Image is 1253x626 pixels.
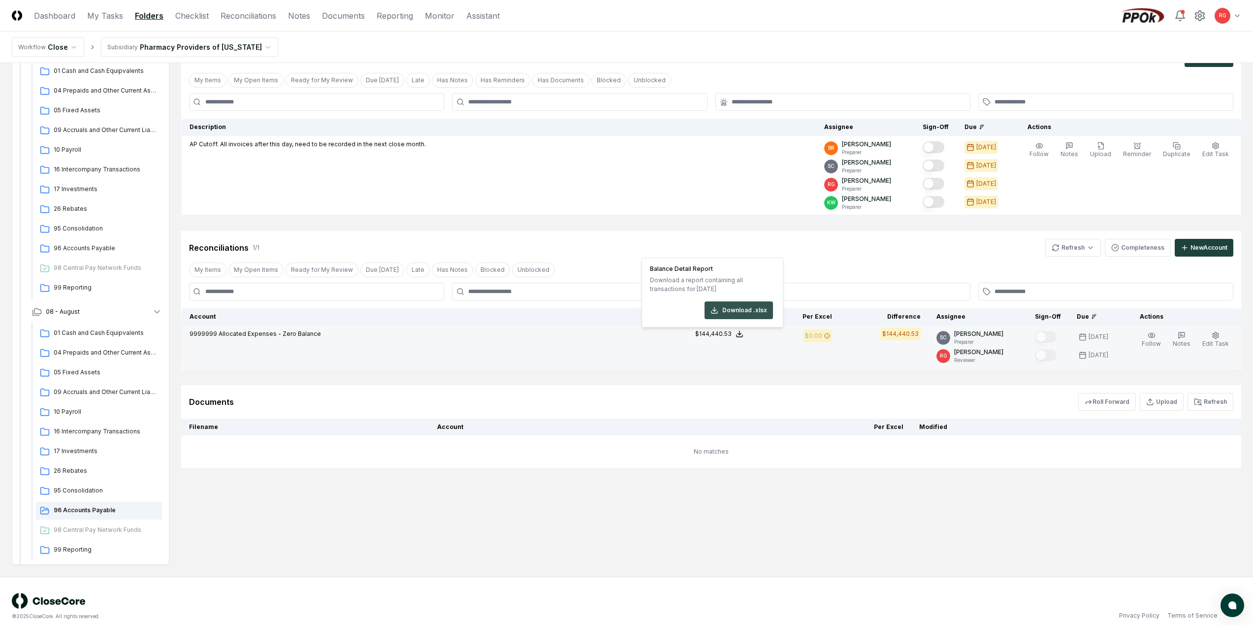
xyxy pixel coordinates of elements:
[36,63,162,80] a: 01 Cash and Cash Equipvalents
[842,158,891,167] p: [PERSON_NAME]
[36,344,162,362] a: 04 Prepaids and Other Current Assets
[976,179,996,188] div: [DATE]
[54,264,158,272] span: 98 Central Pay Network Funds
[36,240,162,258] a: 96 Accounts Payable
[842,176,891,185] p: [PERSON_NAME]
[466,10,500,22] a: Assistant
[36,541,162,559] a: 99 Reporting
[1089,332,1108,341] div: [DATE]
[1142,340,1161,347] span: Follow
[36,522,162,539] a: 98 Central Pay Network Funds
[54,427,158,436] span: 16 Intercompany Transactions
[805,331,822,340] div: $0.00
[12,37,278,57] nav: breadcrumb
[1027,308,1069,326] th: Sign-Off
[36,161,162,179] a: 16 Intercompany Transactions
[54,526,158,534] span: 98 Central Pay Network Funds
[940,352,947,360] span: RG
[1121,140,1153,161] button: Reminder
[24,61,170,301] div: 09 - September
[940,334,947,341] span: SC
[650,276,773,294] p: Download a report containing all transactions for [DATE]
[923,196,944,208] button: Mark complete
[36,423,162,441] a: 16 Intercompany Transactions
[432,263,473,277] button: Has Notes
[189,263,226,277] button: My Items
[628,73,671,88] button: Unblocked
[842,167,891,174] p: Preparer
[661,419,911,435] th: Per Excel
[54,224,158,233] span: 95 Consolidation
[181,435,1241,468] td: No matches
[842,195,891,203] p: [PERSON_NAME]
[1029,150,1049,158] span: Follow
[1190,243,1227,252] div: New Account
[923,178,944,190] button: Mark complete
[360,263,404,277] button: Due Today
[12,613,627,620] div: © 2025 CloseCore. All rights reserved.
[1060,150,1078,158] span: Notes
[12,593,86,609] img: logo
[107,43,138,52] div: Subsidiary
[1202,340,1229,347] span: Edit Task
[816,119,915,136] th: Assignee
[976,198,996,206] div: [DATE]
[842,185,891,193] p: Preparer
[36,403,162,421] a: 10 Payroll
[189,396,234,408] div: Documents
[1119,8,1166,24] img: PPOk logo
[840,308,929,326] th: Difference
[1132,312,1233,321] div: Actions
[1140,393,1184,411] button: Upload
[1088,140,1113,161] button: Upload
[842,149,891,156] p: Preparer
[190,330,217,337] span: 9999999
[695,329,732,338] div: $144,440.53
[1028,140,1051,161] button: Follow
[181,419,429,435] th: Filename
[182,119,817,136] th: Description
[828,163,835,170] span: SC
[189,242,249,254] div: Reconciliations
[36,102,162,120] a: 05 Fixed Assets
[1167,611,1218,620] a: Terms of Service
[54,407,158,416] span: 10 Payroll
[976,143,996,152] div: [DATE]
[54,368,158,377] span: 05 Fixed Assets
[432,73,473,88] button: Has Notes
[54,204,158,213] span: 26 Rebates
[1045,239,1101,257] button: Refresh
[1171,329,1192,350] button: Notes
[1035,349,1057,361] button: Mark complete
[54,545,158,554] span: 99 Reporting
[1161,140,1192,161] button: Duplicate
[54,466,158,475] span: 26 Rebates
[54,506,158,515] span: 96 Accounts Payable
[190,140,426,149] p: AP Cutoff. All invoices after this day, need to be recorded in the next close month.
[54,329,158,337] span: 01 Cash and Cash Equipvalents
[36,325,162,342] a: 01 Cash and Cash Equipvalents
[954,338,1003,346] p: Preparer
[1078,393,1136,411] button: Roll Forward
[288,10,310,22] a: Notes
[36,122,162,139] a: 09 Accruals and Other Current Liabilities
[36,384,162,401] a: 09 Accruals and Other Current Liabilities
[36,181,162,198] a: 17 Investments
[1200,140,1231,161] button: Edit Task
[1173,340,1190,347] span: Notes
[54,283,158,292] span: 99 Reporting
[54,106,158,115] span: 05 Fixed Assets
[842,203,891,211] p: Preparer
[954,329,1003,338] p: [PERSON_NAME]
[1077,312,1116,321] div: Due
[406,73,430,88] button: Late
[751,308,840,326] th: Per Excel
[512,263,555,277] button: Unblocked
[36,462,162,480] a: 26 Rebates
[915,119,957,136] th: Sign-Off
[24,323,170,563] div: 08 - August
[1035,331,1057,343] button: Mark complete
[1202,150,1229,158] span: Edit Task
[54,66,158,75] span: 01 Cash and Cash Equipvalents
[1059,140,1080,161] button: Notes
